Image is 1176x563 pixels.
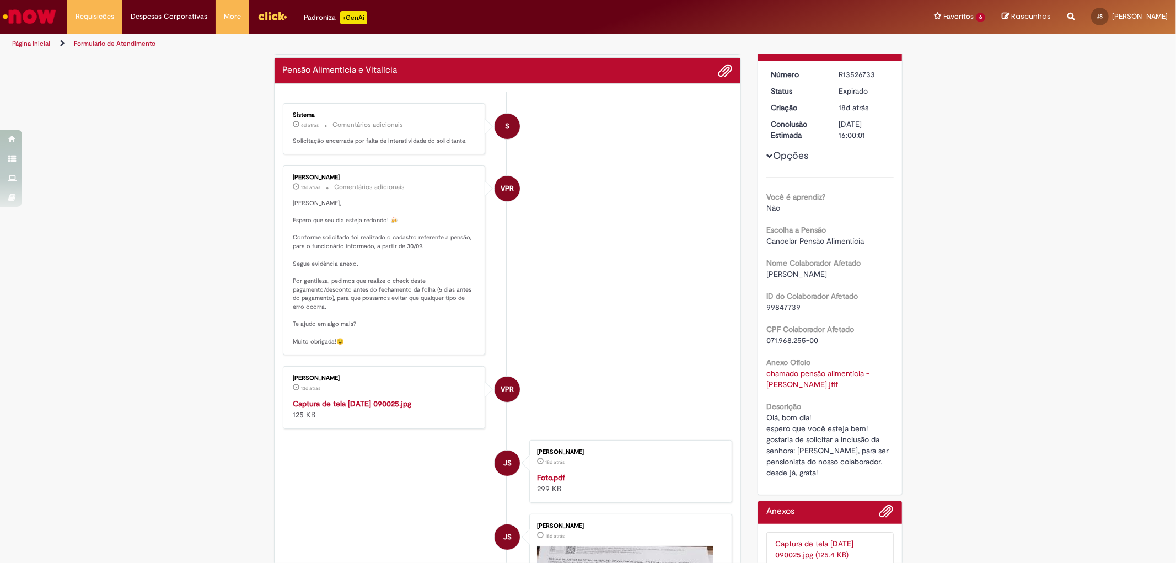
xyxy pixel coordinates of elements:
div: [PERSON_NAME] [537,523,721,529]
span: 18d atrás [545,459,565,465]
b: ID do Colaborador Afetado [766,291,858,301]
span: JS [503,524,512,550]
span: [PERSON_NAME] [766,269,827,279]
button: Adicionar anexos [718,63,732,78]
span: VPR [501,376,514,403]
div: Padroniza [304,11,367,24]
time: 17/09/2025 09:01:04 [302,184,321,191]
span: S [505,113,509,140]
span: Não [766,203,780,213]
span: 18d atrás [545,533,565,539]
a: Captura de tela [DATE] 090025.jpg [293,399,412,409]
b: Nome Colaborador Afetado [766,258,861,268]
div: Jeisy Gabrielly Ferreira Santana [495,524,520,550]
b: Você é aprendiz? [766,192,825,202]
dt: Número [762,69,830,80]
time: 24/09/2025 16:01:05 [302,122,319,128]
span: VPR [501,175,514,202]
a: Formulário de Atendimento [74,39,155,48]
div: [PERSON_NAME] [293,174,477,181]
div: 12/09/2025 10:00:30 [839,102,890,113]
a: Rascunhos [1002,12,1051,22]
span: 6 [976,13,985,22]
time: 12/09/2025 09:58:50 [545,533,565,539]
div: [PERSON_NAME] [293,375,477,382]
span: Favoritos [943,11,974,22]
div: [PERSON_NAME] [537,449,721,455]
div: System [495,114,520,139]
span: Requisições [76,11,114,22]
div: 125 KB [293,398,477,420]
span: Cancelar Pensão Alimentícia [766,236,864,246]
img: click_logo_yellow_360x200.png [257,8,287,24]
img: Captura de tela 2025-09-17 090025.jpg [775,538,885,560]
h2: Anexos [766,507,794,517]
b: Anexo Ofício [766,357,810,367]
p: Solicitação encerrada por falta de interatividade do solicitante. [293,137,477,146]
div: R13526733 [839,69,890,80]
div: Vanessa Paiva Ribeiro [495,176,520,201]
dt: Criação [762,102,830,113]
span: Despesas Corporativas [131,11,207,22]
b: CPF Colaborador Afetado [766,324,854,334]
span: 99847739 [766,302,801,312]
div: [DATE] 16:00:01 [839,119,890,141]
div: Sistema [293,112,477,119]
span: 18d atrás [839,103,868,112]
div: Vanessa Paiva Ribeiro [495,377,520,402]
b: Descrição [766,401,801,411]
h2: Pensão Alimentícia e Vitalícia Histórico de tíquete [283,66,398,76]
span: 13d atrás [302,385,321,392]
small: Comentários adicionais [335,183,405,192]
time: 12/09/2025 10:00:30 [839,103,868,112]
dt: Status [762,85,830,96]
span: JS [1097,13,1103,20]
span: 13d atrás [302,184,321,191]
p: +GenAi [340,11,367,24]
div: 299 KB [537,472,721,494]
small: Comentários adicionais [333,120,404,130]
a: Download de chamado pensão alimentícia - rafael.jfif [766,368,872,389]
div: Jeisy Gabrielly Ferreira Santana [495,451,520,476]
a: Foto.pdf [537,473,565,482]
div: Expirado [839,85,890,96]
button: Adicionar anexos [879,504,894,524]
span: More [224,11,241,22]
b: Escolha a Pensão [766,225,826,235]
time: 12/09/2025 10:01:08 [545,459,565,465]
p: [PERSON_NAME], Espero que seu dia esteja redondo! 🍻 Conforme solicitado foi realizado o cadastro ... [293,199,477,346]
span: [PERSON_NAME] [1112,12,1168,21]
time: 17/09/2025 09:00:56 [302,385,321,392]
ul: Trilhas de página [8,34,776,54]
span: 071.968.255-00 [766,335,818,345]
img: ServiceNow [1,6,58,28]
span: JS [503,450,512,476]
span: 6d atrás [302,122,319,128]
a: Página inicial [12,39,50,48]
span: Olá, bom dia! espero que você esteja bem! gostaria de solicitar a inclusão da senhora: [PERSON_NA... [766,412,891,478]
dt: Conclusão Estimada [762,119,830,141]
span: Rascunhos [1011,11,1051,22]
